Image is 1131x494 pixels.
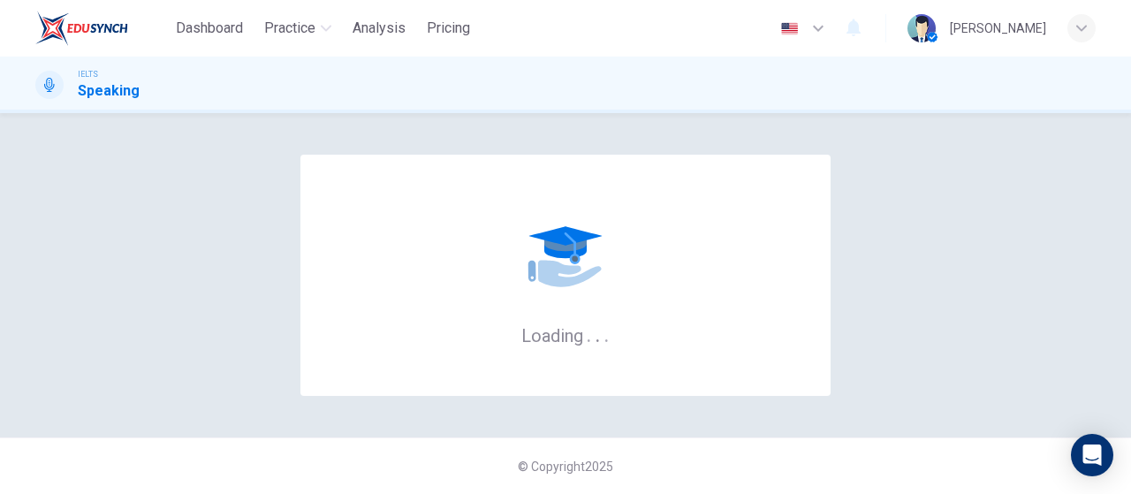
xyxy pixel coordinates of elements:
[603,319,610,348] h6: .
[595,319,601,348] h6: .
[907,14,936,42] img: Profile picture
[78,68,98,80] span: IELTS
[176,18,243,39] span: Dashboard
[1071,434,1113,476] div: Open Intercom Messenger
[521,323,610,346] h6: Loading
[950,18,1046,39] div: [PERSON_NAME]
[78,80,140,102] h1: Speaking
[420,12,477,44] button: Pricing
[169,12,250,44] button: Dashboard
[257,12,338,44] button: Practice
[778,22,801,35] img: en
[345,12,413,44] button: Analysis
[264,18,315,39] span: Practice
[586,319,592,348] h6: .
[518,460,613,474] span: © Copyright 2025
[353,18,406,39] span: Analysis
[35,11,128,46] img: EduSynch logo
[427,18,470,39] span: Pricing
[35,11,169,46] a: EduSynch logo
